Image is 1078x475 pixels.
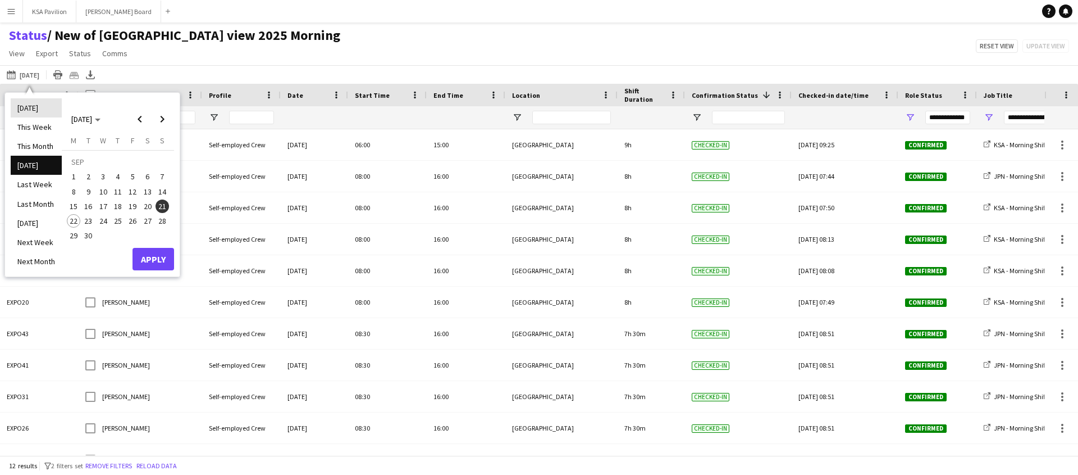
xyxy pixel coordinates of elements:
[348,129,427,160] div: 06:00
[505,287,618,318] div: [GEOGRAPHIC_DATA]
[116,135,120,146] span: T
[984,298,1047,306] a: KSA - Morning Shift
[984,172,1047,180] a: JPN - Morning Shift
[4,68,42,82] button: [DATE]
[512,91,540,99] span: Location
[97,200,110,213] span: 17
[281,192,348,223] div: [DATE]
[355,91,390,99] span: Start Time
[36,48,58,58] span: Export
[140,184,154,199] button: 13-09-2025
[281,255,348,286] div: [DATE]
[505,350,618,381] div: [GEOGRAPHIC_DATA]
[229,111,274,124] input: Profile Filter Input
[984,329,1047,338] a: JPN - Morning Shift
[51,68,65,82] app-action-btn: Print
[618,444,685,475] div: 7h 30m
[97,185,110,198] span: 10
[348,350,427,381] div: 08:30
[348,224,427,255] div: 08:00
[81,169,95,184] button: 02-09-2025
[76,1,161,22] button: [PERSON_NAME] Board
[102,392,150,401] span: [PERSON_NAME]
[712,111,785,124] input: Confirmation Status Filter Input
[618,161,685,192] div: 8h
[145,135,150,146] span: S
[532,111,611,124] input: Location Filter Input
[66,199,81,214] button: 15-09-2025
[65,46,95,61] a: Status
[798,161,892,192] div: [DATE] 07:44
[202,192,281,223] div: Self-employed Crew
[994,361,1047,369] span: JPN - Morning Shift
[505,413,618,444] div: [GEOGRAPHIC_DATA]
[798,91,869,99] span: Checked-in date/time
[798,413,892,444] div: [DATE] 08:51
[692,141,729,150] span: Checked-in
[512,112,522,123] button: Open Filter Menu
[140,199,154,214] button: 20-09-2025
[798,287,892,318] div: [DATE] 07:49
[51,462,83,470] span: 2 filters set
[618,350,685,381] div: 7h 30m
[798,129,892,160] div: [DATE] 09:25
[67,68,81,82] app-action-btn: Crew files as ZIP
[505,444,618,475] div: [GEOGRAPHIC_DATA]
[287,91,303,99] span: Date
[202,350,281,381] div: Self-employed Crew
[4,46,29,61] a: View
[83,460,134,472] button: Remove filters
[692,236,729,244] span: Checked-in
[427,413,505,444] div: 16:00
[281,381,348,412] div: [DATE]
[156,214,169,228] span: 28
[905,173,947,181] span: Confirmed
[994,298,1047,306] span: KSA - Morning Shift
[82,185,95,198] span: 9
[11,156,62,175] li: [DATE]
[348,381,427,412] div: 08:30
[202,255,281,286] div: Self-employed Crew
[692,267,729,275] span: Checked-in
[111,200,125,213] span: 18
[82,170,95,184] span: 2
[9,27,47,44] a: Status
[96,199,111,214] button: 17-09-2025
[23,1,76,22] button: KSA Pavilion
[82,229,95,243] span: 30
[994,392,1047,401] span: JPN - Morning Shift
[692,112,702,123] button: Open Filter Menu
[692,298,729,307] span: Checked-in
[111,214,125,228] span: 25
[11,175,62,194] li: Last Week
[984,141,1047,149] a: KSA - Morning Shift
[7,91,48,99] span: Workforce ID
[505,318,618,349] div: [GEOGRAPHIC_DATA]
[66,184,81,199] button: 08-09-2025
[798,381,892,412] div: [DATE] 08:51
[994,203,1047,212] span: KSA - Morning Shift
[96,214,111,228] button: 24-09-2025
[692,393,729,401] span: Checked-in
[905,91,942,99] span: Role Status
[125,184,140,199] button: 12-09-2025
[692,173,729,181] span: Checked-in
[102,329,150,338] span: [PERSON_NAME]
[427,381,505,412] div: 16:00
[81,184,95,199] button: 09-09-2025
[209,112,219,123] button: Open Filter Menu
[692,361,729,370] span: Checked-in
[905,330,947,338] span: Confirmed
[81,214,95,228] button: 23-09-2025
[427,444,505,475] div: 16:00
[348,413,427,444] div: 08:30
[71,114,92,124] span: [DATE]
[905,141,947,150] span: Confirmed
[202,224,281,255] div: Self-employed Crew
[67,109,105,129] button: Choose month and year
[202,318,281,349] div: Self-employed Crew
[67,170,80,184] span: 1
[618,413,685,444] div: 7h 30m
[11,98,62,117] li: [DATE]
[618,318,685,349] div: 7h 30m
